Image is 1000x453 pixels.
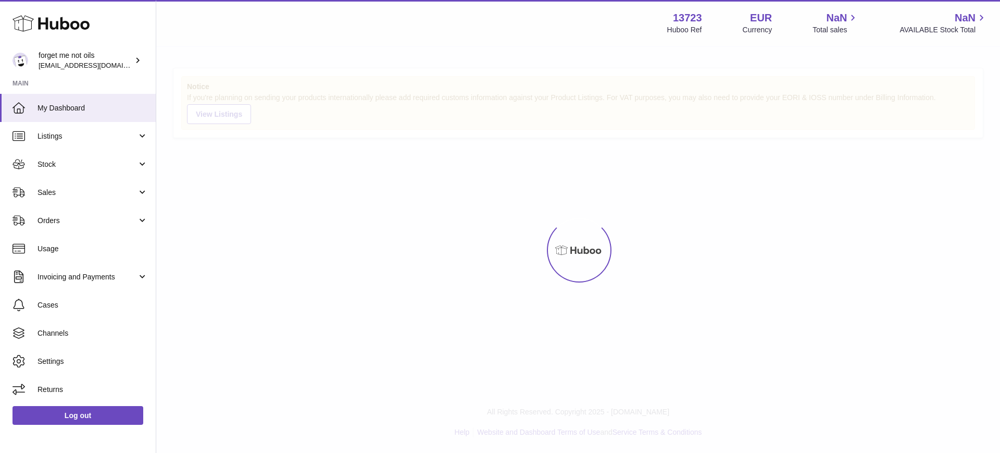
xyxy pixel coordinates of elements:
[826,11,847,25] span: NaN
[37,131,137,141] span: Listings
[750,11,772,25] strong: EUR
[12,53,28,68] img: forgetmenothf@gmail.com
[813,25,859,35] span: Total sales
[39,61,153,69] span: [EMAIL_ADDRESS][DOMAIN_NAME]
[37,385,148,395] span: Returns
[667,25,702,35] div: Huboo Ref
[813,11,859,35] a: NaN Total sales
[39,51,132,70] div: forget me not oils
[37,272,137,282] span: Invoicing and Payments
[673,11,702,25] strong: 13723
[955,11,976,25] span: NaN
[37,188,137,198] span: Sales
[37,357,148,366] span: Settings
[37,300,148,310] span: Cases
[37,160,137,169] span: Stock
[12,406,143,425] a: Log out
[899,11,988,35] a: NaN AVAILABLE Stock Total
[37,216,137,226] span: Orders
[37,328,148,338] span: Channels
[899,25,988,35] span: AVAILABLE Stock Total
[37,244,148,254] span: Usage
[743,25,772,35] div: Currency
[37,103,148,113] span: My Dashboard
